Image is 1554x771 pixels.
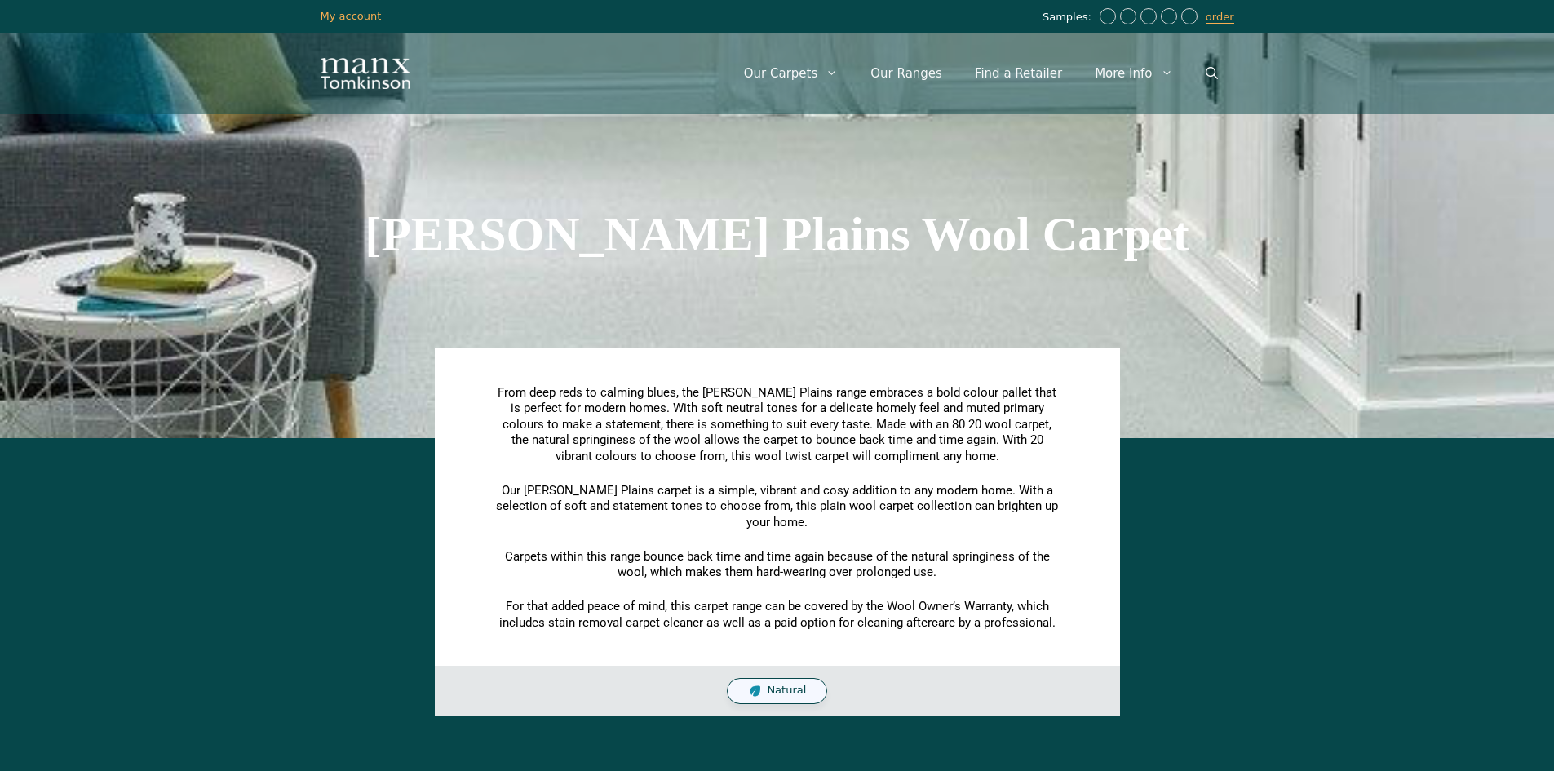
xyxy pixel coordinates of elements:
a: My account [321,10,382,22]
h1: [PERSON_NAME] Plains Wool Carpet [321,210,1234,259]
a: Our Ranges [854,49,959,98]
a: More Info [1078,49,1189,98]
a: order [1206,11,1234,24]
img: Manx Tomkinson [321,58,410,89]
p: For that added peace of mind, this carpet range can be covered by the Wool Owner’s Warranty, whic... [496,599,1059,631]
nav: Primary [728,49,1234,98]
a: Our Carpets [728,49,855,98]
p: Our [PERSON_NAME] Plains carpet is a simple, vibrant and cosy addition to any modern home. With a... [496,483,1059,531]
a: Find a Retailer [959,49,1078,98]
span: From deep reds to calming blues, the [PERSON_NAME] Plains range embraces a bold colour pallet tha... [498,385,1056,463]
p: Carpets within this range bounce back time and time again because of the natural springiness of t... [496,549,1059,581]
span: Natural [767,684,806,698]
a: Open Search Bar [1189,49,1234,98]
span: Samples: [1043,11,1096,24]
